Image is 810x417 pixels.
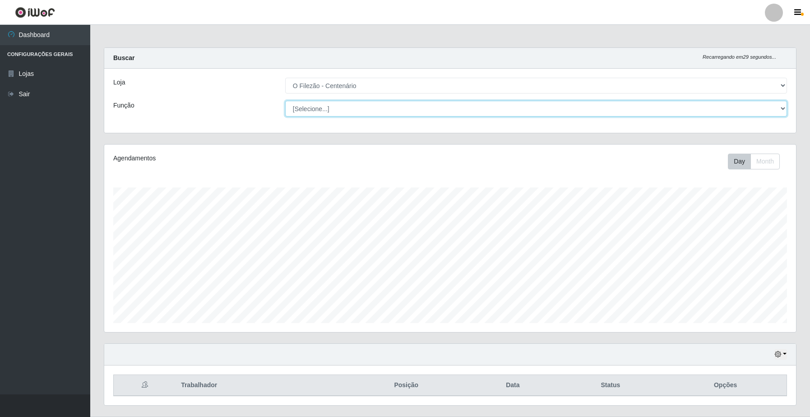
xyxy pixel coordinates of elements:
button: Day [728,154,751,169]
th: Trabalhador [176,375,343,396]
th: Opções [664,375,787,396]
div: Agendamentos [113,154,386,163]
label: Loja [113,78,125,87]
label: Função [113,101,134,110]
th: Data [469,375,556,396]
i: Recarregando em 29 segundos... [703,54,776,60]
strong: Buscar [113,54,134,61]
th: Status [556,375,664,396]
button: Month [750,154,780,169]
th: Posição [343,375,469,396]
div: First group [728,154,780,169]
div: Toolbar with button groups [728,154,787,169]
img: CoreUI Logo [15,7,55,18]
